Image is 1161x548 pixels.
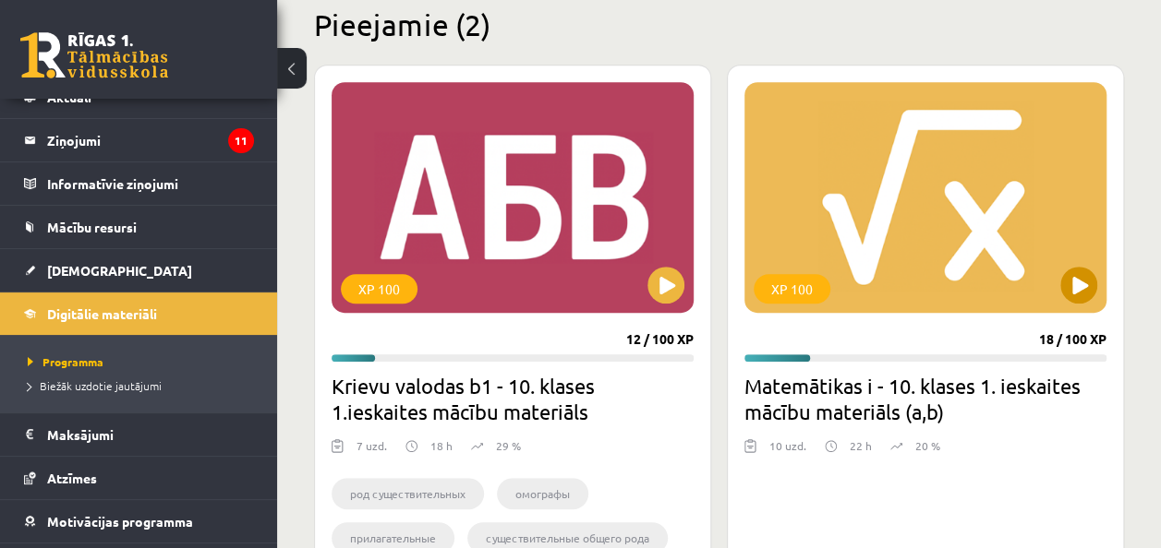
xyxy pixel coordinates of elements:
a: [DEMOGRAPHIC_DATA] [24,249,254,292]
a: Atzīmes [24,457,254,499]
span: Digitālie materiāli [47,305,157,322]
span: Atzīmes [47,470,97,486]
a: Mācību resursi [24,206,254,248]
span: [DEMOGRAPHIC_DATA] [47,262,192,279]
legend: Maksājumi [47,413,254,456]
legend: Ziņojumi [47,119,254,161]
a: Biežāk uzdotie jautājumi [28,377,259,394]
a: Rīgas 1. Tālmācības vidusskola [20,32,168,78]
li: род существительных [332,478,484,509]
a: Maksājumi [24,413,254,456]
a: Motivācijas programma [24,500,254,542]
a: Programma [28,353,259,370]
div: 10 uzd. [769,437,806,465]
a: Digitālie materiāli [24,292,254,335]
p: 29 % [496,437,521,454]
span: Biežāk uzdotie jautājumi [28,378,162,393]
h2: Matemātikas i - 10. klases 1. ieskaites mācību materiāls (a,b) [744,373,1107,424]
i: 11 [228,128,254,153]
legend: Informatīvie ziņojumi [47,162,254,205]
div: XP 100 [754,274,830,304]
li: омографы [497,478,588,509]
p: 18 h [430,437,453,454]
div: 7 uzd. [357,437,387,465]
div: XP 100 [341,274,417,304]
a: Ziņojumi11 [24,119,254,161]
a: Informatīvie ziņojumi [24,162,254,205]
span: Mācību resursi [47,219,137,235]
span: Motivācijas programma [47,513,193,530]
span: Programma [28,354,103,369]
h2: Krievu valodas b1 - 10. klases 1.ieskaites mācību materiāls [332,373,694,424]
h2: Pieejamie (2) [314,6,1124,42]
p: 22 h [850,437,872,454]
p: 20 % [915,437,940,454]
